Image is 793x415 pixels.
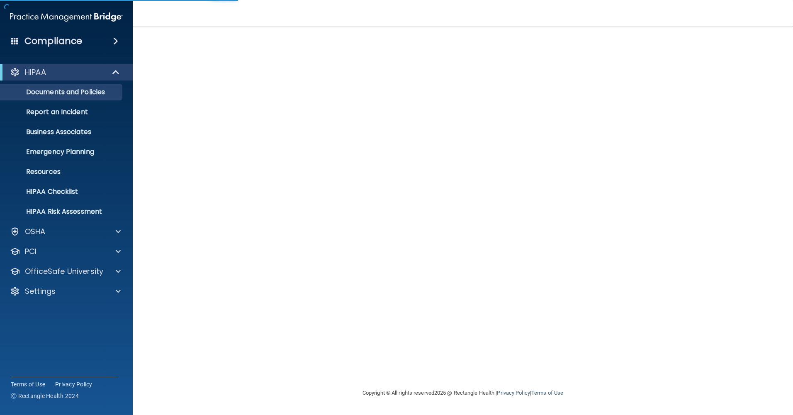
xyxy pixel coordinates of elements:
[5,128,119,136] p: Business Associates
[11,392,79,400] span: Ⓒ Rectangle Health 2024
[531,390,563,396] a: Terms of Use
[25,67,46,77] p: HIPAA
[5,168,119,176] p: Resources
[24,35,82,47] h4: Compliance
[10,9,123,25] img: PMB logo
[55,380,92,388] a: Privacy Policy
[10,67,120,77] a: HIPAA
[497,390,530,396] a: Privacy Policy
[25,227,46,237] p: OSHA
[25,247,36,256] p: PCI
[11,380,45,388] a: Terms of Use
[5,188,119,196] p: HIPAA Checklist
[10,247,121,256] a: PCI
[10,286,121,296] a: Settings
[10,227,121,237] a: OSHA
[5,108,119,116] p: Report an Incident
[25,286,56,296] p: Settings
[5,148,119,156] p: Emergency Planning
[311,380,614,406] div: Copyright © All rights reserved 2025 @ Rectangle Health | |
[5,88,119,96] p: Documents and Policies
[10,266,121,276] a: OfficeSafe University
[25,266,103,276] p: OfficeSafe University
[5,207,119,216] p: HIPAA Risk Assessment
